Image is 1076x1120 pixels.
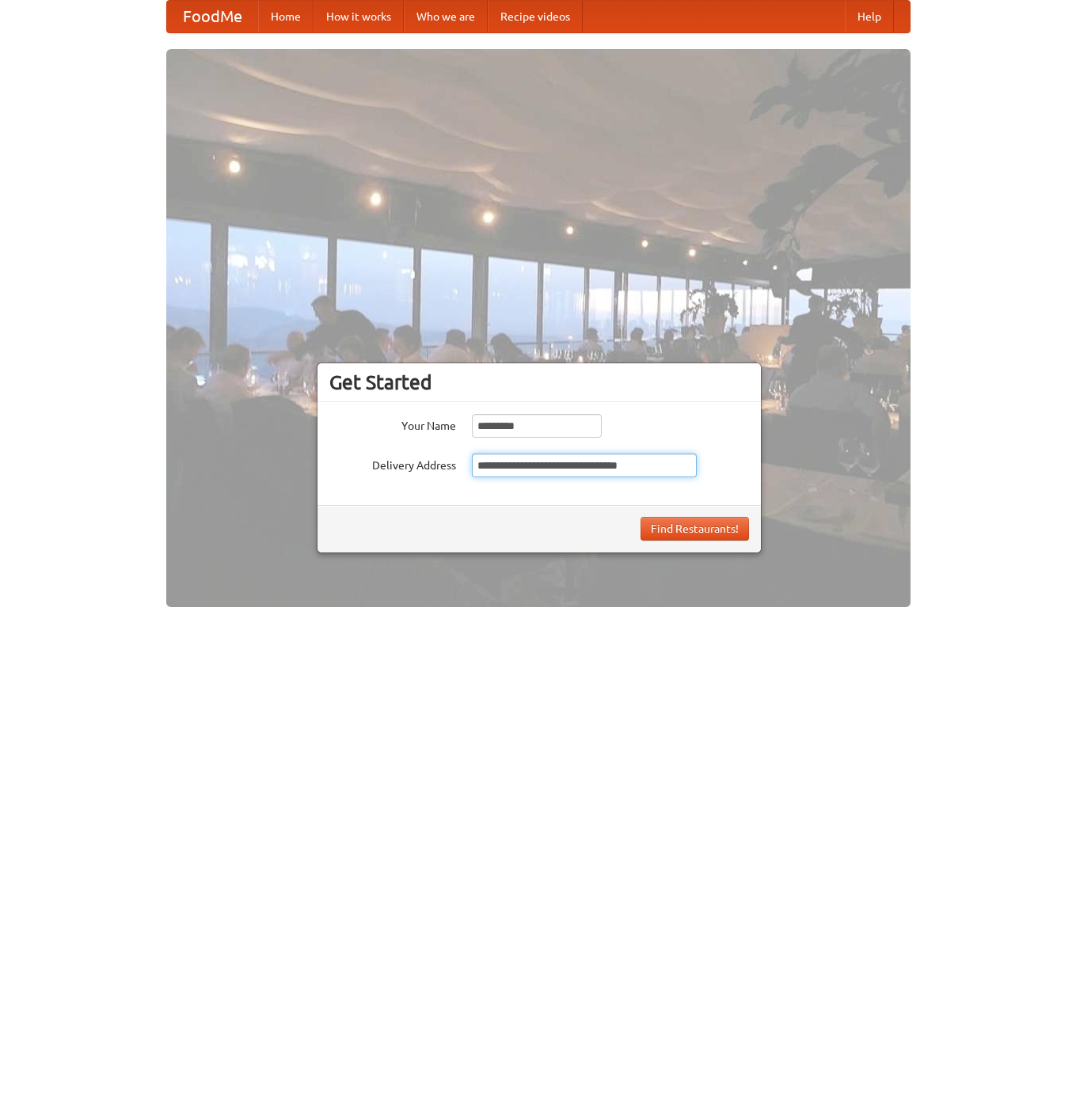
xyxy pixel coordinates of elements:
label: Delivery Address [329,454,456,473]
label: Your Name [329,414,456,434]
button: Find Restaurants! [641,517,749,541]
a: FoodMe [167,1,258,32]
a: Help [845,1,894,32]
a: Recipe videos [488,1,583,32]
h3: Get Started [329,370,749,394]
a: Home [258,1,314,32]
a: Who we are [404,1,488,32]
a: How it works [314,1,404,32]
